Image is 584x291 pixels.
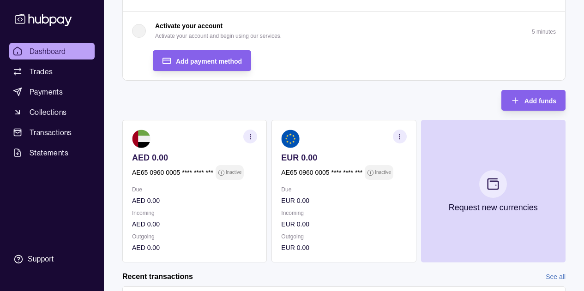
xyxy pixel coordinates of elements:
span: Transactions [30,127,72,138]
div: Activate your account Activate your account and begin using our services.5 minutes [123,50,565,80]
a: Trades [9,63,95,80]
p: Activate your account [155,21,223,31]
p: EUR 0.00 [281,196,406,206]
div: Support [28,254,54,264]
p: Inactive [375,167,391,178]
p: EUR 0.00 [281,219,406,229]
a: Transactions [9,124,95,141]
p: Outgoing [281,232,406,242]
p: Due [132,184,257,195]
a: See all [546,272,566,282]
img: ae [132,130,151,148]
p: EUR 0.00 [281,153,406,163]
a: Payments [9,83,95,100]
button: Add funds [501,90,566,111]
p: AED 0.00 [132,219,257,229]
p: Incoming [132,208,257,218]
a: Statements [9,144,95,161]
a: Collections [9,104,95,120]
p: 5 minutes [532,29,556,35]
p: Due [281,184,406,195]
span: Collections [30,107,66,118]
span: Add payment method [176,58,242,65]
p: Outgoing [132,232,257,242]
span: Trades [30,66,53,77]
h2: Recent transactions [122,272,193,282]
a: Support [9,249,95,269]
button: Add payment method [153,50,251,71]
span: Payments [30,86,63,97]
p: AED 0.00 [132,196,257,206]
button: Request new currencies [421,120,566,262]
p: Inactive [226,167,241,178]
img: eu [281,130,300,148]
button: Activate your account Activate your account and begin using our services.5 minutes [123,12,565,50]
span: Statements [30,147,68,158]
a: Dashboard [9,43,95,59]
p: AED 0.00 [132,153,257,163]
p: EUR 0.00 [281,243,406,253]
span: Dashboard [30,46,66,57]
p: Incoming [281,208,406,218]
p: AED 0.00 [132,243,257,253]
p: Activate your account and begin using our services. [155,31,282,41]
p: Request new currencies [449,202,538,213]
span: Add funds [524,97,556,105]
